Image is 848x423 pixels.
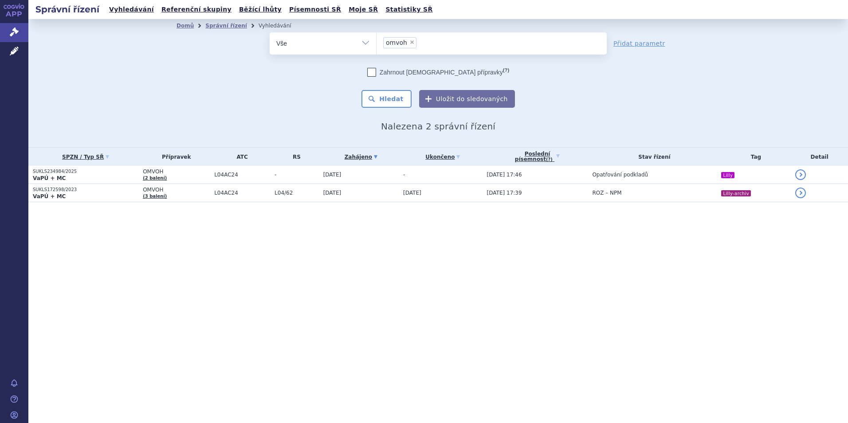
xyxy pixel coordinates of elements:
[403,151,483,163] a: Ukončeno
[33,193,66,200] strong: VaPÚ + MC
[143,176,167,180] a: (2 balení)
[275,172,319,178] span: -
[159,4,234,16] a: Referenční skupiny
[367,68,509,77] label: Zahrnout [DEMOGRAPHIC_DATA] přípravky
[592,172,648,178] span: Opatřování podkladů
[383,4,435,16] a: Statistiky SŘ
[259,19,303,32] li: Vyhledávání
[409,39,415,45] span: ×
[28,3,106,16] h2: Správní řízení
[143,194,167,199] a: (3 balení)
[323,151,399,163] a: Zahájeno
[143,187,210,193] span: OMVOH
[592,190,621,196] span: ROZ – NPM
[323,190,342,196] span: [DATE]
[236,4,284,16] a: Běžící lhůty
[503,67,509,73] abbr: (?)
[275,190,319,196] span: L04/62
[210,148,270,166] th: ATC
[33,168,138,175] p: SUKLS234984/2025
[487,148,588,166] a: Poslednípísemnost(?)
[33,175,66,181] strong: VaPÚ + MC
[214,172,270,178] span: L04AC24
[419,37,424,48] input: omvoh
[33,187,138,193] p: SUKLS172598/2023
[487,172,522,178] span: [DATE] 17:46
[143,168,210,175] span: OMVOH
[791,148,848,166] th: Detail
[214,190,270,196] span: L04AC24
[403,172,405,178] span: -
[177,23,194,29] a: Domů
[361,90,412,108] button: Hledat
[721,190,751,196] i: Lilly-archiv
[795,169,806,180] a: detail
[106,4,157,16] a: Vyhledávání
[419,90,515,108] button: Uložit do sledovaných
[588,148,716,166] th: Stav řízení
[346,4,381,16] a: Moje SŘ
[403,190,421,196] span: [DATE]
[716,148,791,166] th: Tag
[323,172,342,178] span: [DATE]
[487,190,522,196] span: [DATE] 17:39
[270,148,319,166] th: RS
[386,39,407,46] span: omvoh
[546,157,553,162] abbr: (?)
[205,23,247,29] a: Správní řízení
[138,148,210,166] th: Přípravek
[287,4,344,16] a: Písemnosti SŘ
[33,151,138,163] a: SPZN / Typ SŘ
[795,188,806,198] a: detail
[381,121,495,132] span: Nalezena 2 správní řízení
[613,39,665,48] a: Přidat parametr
